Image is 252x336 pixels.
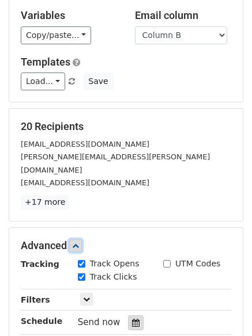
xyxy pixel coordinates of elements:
span: Send now [78,317,121,327]
a: Templates [21,56,70,68]
small: [PERSON_NAME][EMAIL_ADDRESS][PERSON_NAME][DOMAIN_NAME] [21,152,210,174]
iframe: Chat Widget [194,281,252,336]
small: [EMAIL_ADDRESS][DOMAIN_NAME] [21,178,149,187]
strong: Filters [21,295,50,304]
h5: Email column [135,9,232,22]
h5: Variables [21,9,118,22]
strong: Schedule [21,316,62,326]
a: Copy/paste... [21,26,91,44]
label: Track Clicks [90,271,137,283]
h5: 20 Recipients [21,120,231,133]
small: [EMAIL_ADDRESS][DOMAIN_NAME] [21,140,149,148]
label: Track Opens [90,258,140,270]
label: UTM Codes [175,258,220,270]
strong: Tracking [21,259,59,269]
h5: Advanced [21,239,231,252]
a: +17 more [21,195,69,209]
a: Load... [21,72,65,90]
button: Save [83,72,113,90]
